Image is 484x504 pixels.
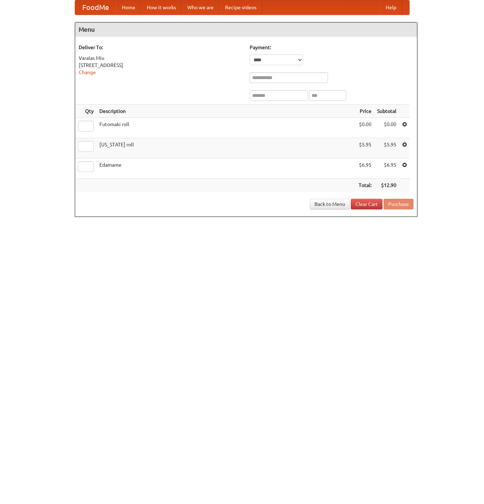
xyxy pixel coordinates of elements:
[141,0,182,15] a: How it works
[116,0,141,15] a: Home
[219,0,262,15] a: Recipe videos
[75,0,116,15] a: FoodMe
[356,118,374,138] td: $0.00
[250,44,413,51] h5: Payment:
[97,159,356,179] td: Edamame
[351,199,382,209] a: Clear Cart
[356,179,374,192] th: Total:
[374,105,399,118] th: Subtotal
[380,0,402,15] a: Help
[374,118,399,138] td: $0.00
[374,159,399,179] td: $6.95
[374,179,399,192] th: $12.90
[75,105,97,118] th: Qty
[75,22,417,37] h4: Menu
[97,105,356,118] th: Description
[356,138,374,159] td: $5.95
[79,54,243,62] div: Varalas Miu
[97,138,356,159] td: [US_STATE] roll
[182,0,219,15] a: Who we are
[79,69,96,75] a: Change
[384,199,413,209] button: Purchase
[356,159,374,179] td: $6.95
[79,44,243,51] h5: Deliver To:
[356,105,374,118] th: Price
[374,138,399,159] td: $5.95
[310,199,350,209] a: Back to Menu
[97,118,356,138] td: Futomaki roll
[79,62,243,69] div: [STREET_ADDRESS]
